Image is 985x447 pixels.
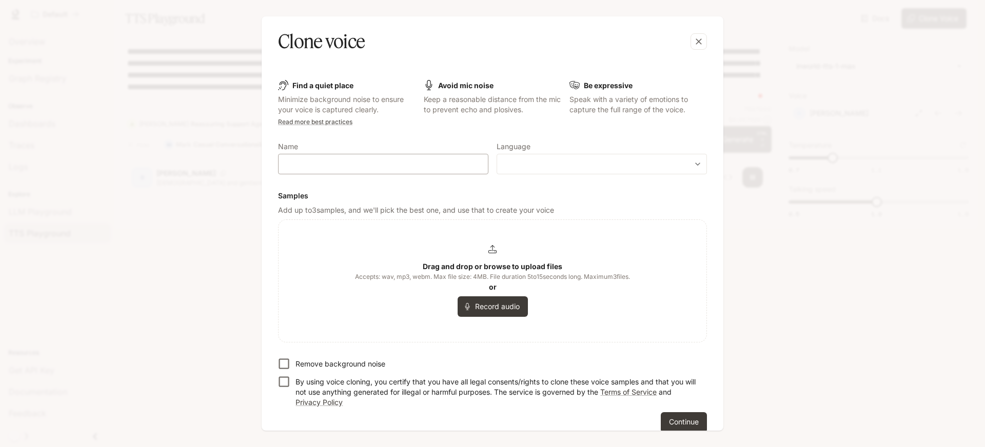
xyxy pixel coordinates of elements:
[458,296,528,317] button: Record audio
[295,398,343,407] a: Privacy Policy
[278,94,416,115] p: Minimize background noise to ensure your voice is captured clearly.
[278,118,352,126] a: Read more best practices
[423,262,562,271] b: Drag and drop or browse to upload files
[661,412,707,433] button: Continue
[489,282,497,291] b: or
[497,143,530,150] p: Language
[569,94,707,115] p: Speak with a variety of emotions to capture the full range of the voice.
[295,359,385,369] p: Remove background noise
[292,81,353,90] b: Find a quiet place
[278,143,298,150] p: Name
[584,81,633,90] b: Be expressive
[438,81,494,90] b: Avoid mic noise
[355,272,630,282] span: Accepts: wav, mp3, webm. Max file size: 4MB. File duration 5 to 15 seconds long. Maximum 3 files.
[278,191,707,201] h6: Samples
[278,205,707,215] p: Add up to 3 samples, and we'll pick the best one, and use that to create your voice
[278,29,365,54] h5: Clone voice
[600,388,657,396] a: Terms of Service
[424,94,561,115] p: Keep a reasonable distance from the mic to prevent echo and plosives.
[295,377,699,408] p: By using voice cloning, you certify that you have all legal consents/rights to clone these voice ...
[497,159,706,169] div: ​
